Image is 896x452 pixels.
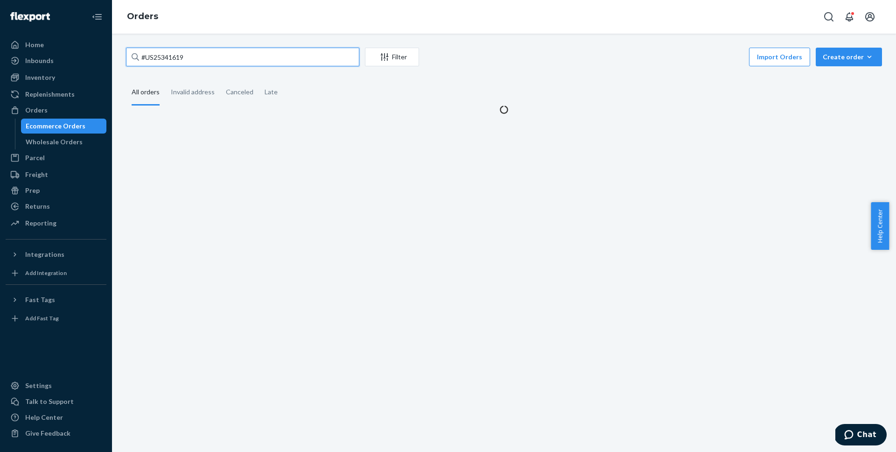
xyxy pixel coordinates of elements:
[126,48,359,66] input: Search orders
[25,202,50,211] div: Returns
[6,87,106,102] a: Replenishments
[365,52,419,62] div: Filter
[21,134,107,149] a: Wholesale Orders
[25,381,52,390] div: Settings
[6,37,106,52] a: Home
[823,52,875,62] div: Create order
[6,103,106,118] a: Orders
[6,394,106,409] button: Talk to Support
[816,48,882,66] button: Create order
[26,137,83,147] div: Wholesale Orders
[132,80,160,106] div: All orders
[6,410,106,425] a: Help Center
[127,11,158,21] a: Orders
[25,73,55,82] div: Inventory
[226,80,253,104] div: Canceled
[25,314,59,322] div: Add Fast Tag
[25,295,55,304] div: Fast Tags
[25,170,48,179] div: Freight
[6,70,106,85] a: Inventory
[819,7,838,26] button: Open Search Box
[365,48,419,66] button: Filter
[6,199,106,214] a: Returns
[6,150,106,165] a: Parcel
[25,250,64,259] div: Integrations
[25,186,40,195] div: Prep
[749,48,810,66] button: Import Orders
[6,426,106,441] button: Give Feedback
[25,90,75,99] div: Replenishments
[25,40,44,49] div: Home
[25,219,56,228] div: Reporting
[25,413,63,422] div: Help Center
[835,424,887,447] iframe: Opens a widget where you can chat to one of our agents
[871,202,889,250] button: Help Center
[171,80,215,104] div: Invalid address
[265,80,278,104] div: Late
[25,56,54,65] div: Inbounds
[21,119,107,134] a: Ecommerce Orders
[25,269,67,277] div: Add Integration
[840,7,859,26] button: Open notifications
[10,12,50,21] img: Flexport logo
[6,216,106,231] a: Reporting
[25,106,48,115] div: Orders
[119,3,166,30] ol: breadcrumbs
[6,311,106,326] a: Add Fast Tag
[26,121,85,131] div: Ecommerce Orders
[6,292,106,307] button: Fast Tags
[6,378,106,393] a: Settings
[6,266,106,281] a: Add Integration
[25,397,74,406] div: Talk to Support
[6,183,106,198] a: Prep
[861,7,879,26] button: Open account menu
[25,153,45,162] div: Parcel
[6,247,106,262] button: Integrations
[25,429,70,438] div: Give Feedback
[6,167,106,182] a: Freight
[6,53,106,68] a: Inbounds
[88,7,106,26] button: Close Navigation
